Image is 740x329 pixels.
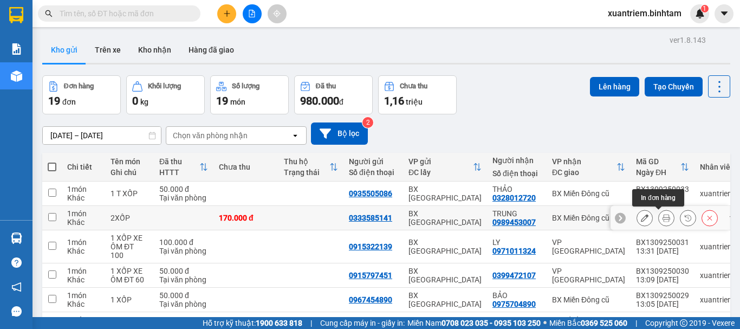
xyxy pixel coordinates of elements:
[403,153,487,182] th: Toggle SortBy
[159,168,199,177] div: HTTT
[492,300,536,308] div: 0975704890
[492,218,536,227] div: 0989453007
[552,189,625,198] div: BX Miền Đông cũ
[701,5,709,12] sup: 1
[715,4,733,23] button: caret-down
[384,94,404,107] span: 1,16
[268,4,287,23] button: aim
[590,77,639,96] button: Lên hàng
[159,291,208,300] div: 50.000 đ
[408,168,473,177] div: ĐC lấy
[632,189,684,207] div: In đơn hàng
[42,75,121,114] button: Đơn hàng19đơn
[4,73,53,83] span: 0935505086
[132,94,138,107] span: 0
[311,122,368,145] button: Bộ lọc
[310,317,312,329] span: |
[180,37,243,63] button: Hàng đã giao
[408,291,482,308] div: BX [GEOGRAPHIC_DATA]
[636,275,689,284] div: 13:09 [DATE]
[232,82,259,90] div: Số lượng
[408,157,473,166] div: VP gửi
[43,127,161,144] input: Select a date range.
[223,10,231,17] span: plus
[492,238,541,247] div: LY
[126,75,205,114] button: Khối lượng0kg
[38,38,151,59] span: BX Quảng Ngãi ĐT:
[637,210,653,226] div: Sửa đơn hàng
[67,238,100,247] div: 1 món
[140,98,148,106] span: kg
[442,319,541,327] strong: 0708 023 035 - 0935 103 250
[111,267,148,284] div: 1 XỐP XE ÔM ĐT 60
[256,319,302,327] strong: 1900 633 818
[291,131,300,140] svg: open
[11,70,22,82] img: warehouse-icon
[159,157,199,166] div: Đã thu
[219,163,273,171] div: Chưa thu
[111,295,148,304] div: 1 XỐP
[636,238,689,247] div: BX1309250031
[492,291,541,300] div: BẢO
[636,291,689,300] div: BX1309250029
[67,163,100,171] div: Chi tiết
[552,238,625,255] div: VP [GEOGRAPHIC_DATA]
[67,300,100,308] div: Khác
[349,271,392,280] div: 0915797451
[636,315,689,324] div: BX1309250028
[67,209,100,218] div: 1 món
[552,315,625,324] div: Dọc đường
[9,7,23,23] img: logo-vxr
[349,295,392,304] div: 0967454890
[349,214,392,222] div: 0333585141
[408,267,482,284] div: BX [GEOGRAPHIC_DATA]
[316,82,336,90] div: Đã thu
[645,77,703,96] button: Tạo Chuyến
[631,153,694,182] th: Toggle SortBy
[284,168,329,177] div: Trạng thái
[159,193,208,202] div: Tại văn phòng
[11,43,22,55] img: solution-icon
[159,267,208,275] div: 50.000 đ
[670,34,706,46] div: ver 1.8.143
[67,185,100,193] div: 1 món
[230,98,245,106] span: món
[492,169,541,178] div: Số điện thoại
[552,214,625,222] div: BX Miền Đông cũ
[64,82,94,90] div: Đơn hàng
[278,153,343,182] th: Toggle SortBy
[635,317,637,329] span: |
[378,75,457,114] button: Chưa thu1,16 triệu
[349,189,392,198] div: 0935505086
[111,234,148,260] div: 1 XỐP XE ÔM ĐT 100
[636,300,689,308] div: 13:05 [DATE]
[38,6,147,36] strong: CÔNG TY CP BÌNH TÂM
[294,75,373,114] button: Đã thu980.000đ
[400,82,427,90] div: Chưa thu
[67,275,100,284] div: Khác
[48,94,60,107] span: 19
[67,315,100,324] div: 1 món
[219,214,273,222] div: 170.000 đ
[362,117,373,128] sup: 2
[11,233,22,244] img: warehouse-icon
[552,168,616,177] div: ĐC giao
[543,321,547,325] span: ⚪️
[243,4,262,23] button: file-add
[11,306,22,317] span: message
[67,291,100,300] div: 1 món
[4,8,37,57] img: logo
[129,37,180,63] button: Kho nhận
[636,185,689,193] div: BX1309250033
[60,8,187,20] input: Tìm tên, số ĐT hoặc mã đơn
[11,257,22,268] span: question-circle
[695,9,705,18] img: icon-new-feature
[111,189,148,198] div: 1 T XỐP
[408,238,482,255] div: BX [GEOGRAPHIC_DATA]
[680,319,687,327] span: copyright
[11,282,22,292] span: notification
[492,247,536,255] div: 0971011324
[492,271,536,280] div: 0399472107
[636,267,689,275] div: BX1309250030
[111,168,148,177] div: Ghi chú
